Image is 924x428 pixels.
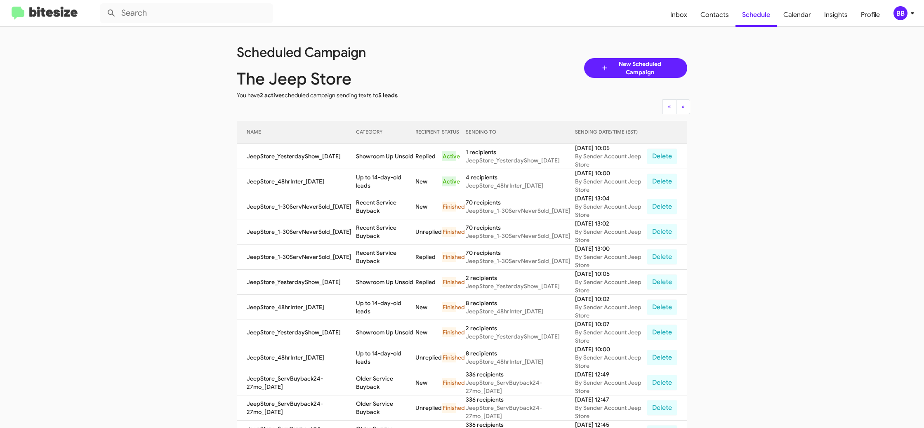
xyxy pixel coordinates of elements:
div: By Sender Account Jeep Store [575,253,647,269]
button: Delete [647,249,677,265]
div: 2 recipients [466,324,575,332]
div: Active [442,151,456,161]
div: By Sender Account Jeep Store [575,228,647,244]
td: New [415,169,442,194]
button: Delete [647,400,677,416]
div: By Sender Account Jeep Store [575,353,647,370]
div: Finished [442,227,456,237]
div: By Sender Account Jeep Store [575,379,647,395]
div: JeepStore_1-30ServNeverSold_[DATE] [466,232,575,240]
td: New [415,320,442,345]
span: 5 leads [378,92,398,99]
td: Recent Service Buyback [356,245,416,270]
td: JeepStore_48hrInter_[DATE] [237,169,356,194]
div: The Jeep Store [231,75,468,83]
div: [DATE] 12:47 [575,395,647,404]
div: Finished [442,327,456,337]
div: JeepStore_ServBuyback24-27mo_[DATE] [466,404,575,420]
div: 8 recipients [466,299,575,307]
div: By Sender Account Jeep Store [575,152,647,169]
div: 8 recipients [466,349,575,357]
button: Delete [647,224,677,240]
button: Delete [647,274,677,290]
td: JeepStore_YesterdayShow_[DATE] [237,320,356,345]
div: 336 recipients [466,370,575,379]
div: Finished [442,252,456,262]
div: JeepStore_YesterdayShow_[DATE] [466,332,575,341]
span: Calendar [777,3,818,27]
td: Older Service Buyback [356,370,416,395]
div: Finished [442,403,456,413]
div: JeepStore_48hrInter_[DATE] [466,181,575,190]
span: 2 active [260,92,282,99]
td: Showroom Up Unsold [356,270,416,295]
td: Unreplied [415,345,442,370]
div: [DATE] 10:00 [575,345,647,353]
td: Up to 14-day-old leads [356,345,416,370]
div: JeepStore_ServBuyback24-27mo_[DATE] [466,379,575,395]
div: 1 recipients [466,148,575,156]
td: JeepStore_YesterdayShow_[DATE] [237,270,356,295]
td: JeepStore_1-30ServNeverSold_[DATE] [237,194,356,219]
span: New Scheduled Campaign [609,60,671,76]
div: Finished [442,277,456,287]
td: JeepStore_48hrInter_[DATE] [237,345,356,370]
nav: Page navigation example [663,99,690,114]
a: Insights [818,3,854,27]
span: Inbox [664,3,694,27]
div: 336 recipients [466,395,575,404]
div: By Sender Account Jeep Store [575,404,647,420]
div: [DATE] 13:04 [575,194,647,202]
button: Delete [647,325,677,340]
div: JeepStore_1-30ServNeverSold_[DATE] [466,257,575,265]
div: Finished [442,378,456,388]
div: [DATE] 10:05 [575,144,647,152]
div: You have scheduled campaign sending texts to [231,91,468,99]
div: By Sender Account Jeep Store [575,177,647,194]
div: 2 recipients [466,274,575,282]
button: Delete [647,375,677,390]
div: [DATE] 10:02 [575,295,647,303]
div: JeepStore_48hrInter_[DATE] [466,357,575,366]
td: Recent Service Buyback [356,194,416,219]
th: CATEGORY [356,121,416,144]
a: Profile [854,3,886,27]
div: JeepStore_YesterdayShow_[DATE] [466,156,575,165]
button: BB [886,6,915,20]
td: Older Service Buyback [356,395,416,421]
th: NAME [237,121,356,144]
div: [DATE] 10:05 [575,270,647,278]
th: STATUS [442,121,466,144]
td: Up to 14-day-old leads [356,295,416,320]
button: Delete [647,350,677,365]
div: Scheduled Campaign [231,48,468,56]
div: [DATE] 10:00 [575,169,647,177]
a: New Scheduled Campaign [584,58,688,78]
td: Replied [415,144,442,169]
div: 4 recipients [466,173,575,181]
div: JeepStore_1-30ServNeverSold_[DATE] [466,207,575,215]
button: Delete [647,148,677,164]
td: Up to 14-day-old leads [356,169,416,194]
div: By Sender Account Jeep Store [575,278,647,294]
div: By Sender Account Jeep Store [575,303,647,320]
div: By Sender Account Jeep Store [575,202,647,219]
div: Finished [442,302,456,312]
div: [DATE] 10:07 [575,320,647,328]
div: JeepStore_48hrInter_[DATE] [466,307,575,315]
td: Replied [415,245,442,270]
a: Schedule [735,3,777,27]
td: JeepStore_1-30ServNeverSold_[DATE] [237,219,356,245]
a: Contacts [694,3,735,27]
td: Showroom Up Unsold [356,144,416,169]
div: JeepStore_YesterdayShow_[DATE] [466,282,575,290]
td: JeepStore_YesterdayShow_[DATE] [237,144,356,169]
div: 70 recipients [466,249,575,257]
td: Recent Service Buyback [356,219,416,245]
td: Replied [415,270,442,295]
span: « [668,103,671,110]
